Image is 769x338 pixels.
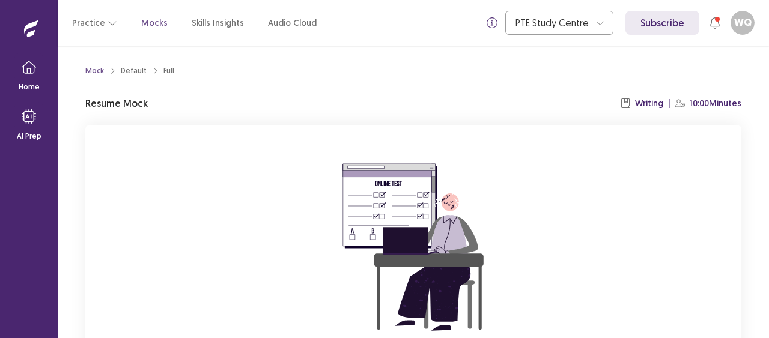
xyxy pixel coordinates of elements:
[625,11,699,35] a: Subscribe
[635,97,663,110] p: Writing
[668,97,670,110] p: |
[515,11,590,34] div: PTE Study Centre
[163,65,174,76] div: Full
[85,65,104,76] a: Mock
[481,12,503,34] button: info
[19,82,40,92] p: Home
[268,17,317,29] a: Audio Cloud
[85,65,174,76] nav: breadcrumb
[72,12,117,34] button: Practice
[731,11,755,35] button: WQ
[85,96,148,110] p: Resume Mock
[192,17,244,29] a: Skills Insights
[141,17,168,29] a: Mocks
[690,97,741,110] p: 10:00 Minutes
[17,131,41,142] p: AI Prep
[121,65,147,76] div: Default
